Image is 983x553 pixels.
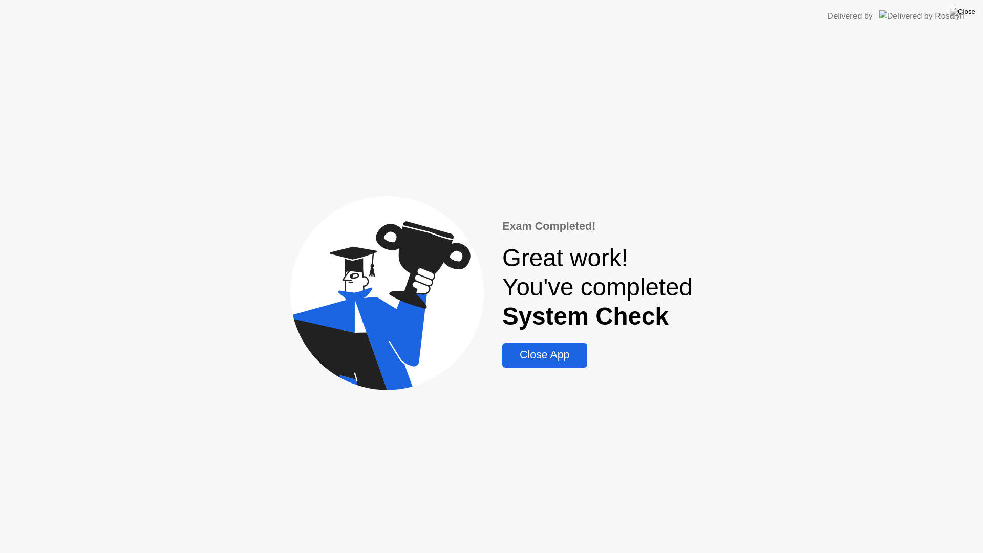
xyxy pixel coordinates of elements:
[879,10,965,22] img: Delivered by Rosalyn
[502,243,693,331] div: Great work! You've completed
[502,218,693,235] div: Exam Completed!
[950,8,975,16] img: Close
[505,349,584,361] div: Close App
[502,303,669,330] b: System Check
[502,343,587,368] button: Close App
[827,10,873,23] div: Delivered by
